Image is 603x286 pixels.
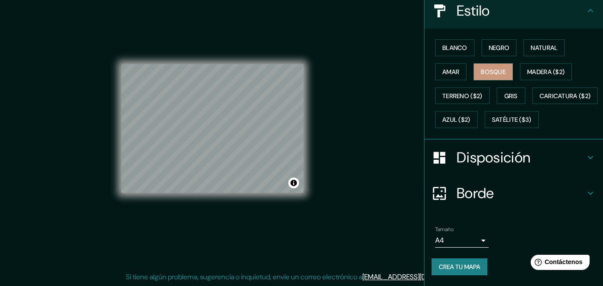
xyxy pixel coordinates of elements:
[424,175,603,211] div: Borde
[362,272,473,282] a: [EMAIL_ADDRESS][DOMAIN_NAME]
[481,68,506,76] font: Bosque
[435,87,490,104] button: Terreno ($2)
[435,226,453,233] font: Tamaño
[435,63,466,80] button: Amar
[288,178,299,188] button: Activar o desactivar atribución
[482,39,517,56] button: Negro
[531,44,557,52] font: Natural
[489,44,510,52] font: Negro
[527,68,565,76] font: Madera ($2)
[435,236,444,245] font: A4
[532,87,598,104] button: Caricatura ($2)
[442,92,482,100] font: Terreno ($2)
[121,64,304,193] canvas: Mapa
[442,68,459,76] font: Amar
[540,92,591,100] font: Caricatura ($2)
[424,140,603,175] div: Disposición
[435,233,489,248] div: A4
[524,251,593,276] iframe: Lanzador de widgets de ayuda
[435,111,478,128] button: Azul ($2)
[439,263,480,271] font: Crea tu mapa
[457,1,490,20] font: Estilo
[126,272,362,282] font: Si tiene algún problema, sugerencia o inquietud, envíe un correo electrónico a
[435,39,474,56] button: Blanco
[492,116,532,124] font: Satélite ($3)
[432,258,487,275] button: Crea tu mapa
[457,148,530,167] font: Disposición
[497,87,525,104] button: Gris
[504,92,518,100] font: Gris
[442,116,470,124] font: Azul ($2)
[485,111,539,128] button: Satélite ($3)
[442,44,467,52] font: Blanco
[524,39,565,56] button: Natural
[520,63,572,80] button: Madera ($2)
[457,184,494,203] font: Borde
[474,63,513,80] button: Bosque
